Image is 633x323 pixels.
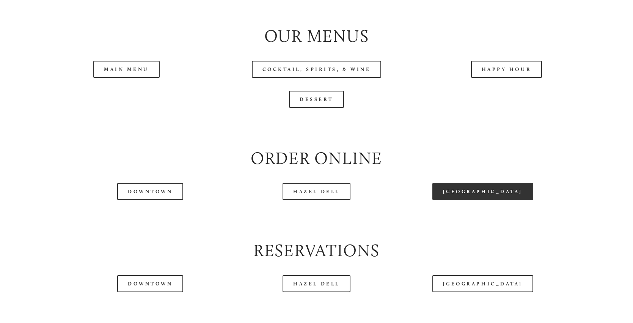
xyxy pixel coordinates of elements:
[283,183,350,200] a: Hazel Dell
[117,183,183,200] a: Downtown
[432,275,533,292] a: [GEOGRAPHIC_DATA]
[38,147,595,170] h2: Order Online
[93,61,160,78] a: Main Menu
[432,183,533,200] a: [GEOGRAPHIC_DATA]
[283,275,350,292] a: Hazel Dell
[117,275,183,292] a: Downtown
[471,61,542,78] a: Happy Hour
[252,61,382,78] a: Cocktail, Spirits, & Wine
[38,239,595,262] h2: Reservations
[289,91,344,108] a: Dessert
